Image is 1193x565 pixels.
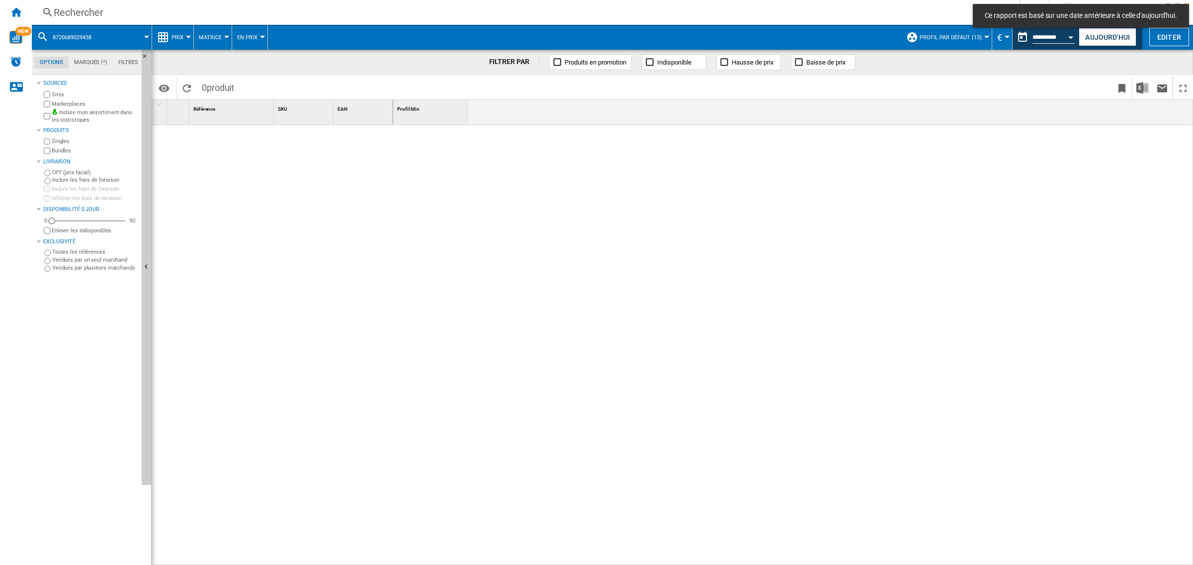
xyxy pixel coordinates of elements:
[237,34,257,41] span: En Prix
[52,109,58,115] img: mysite-bg-18x18.png
[278,106,287,112] span: SKU
[44,101,50,107] input: Marketplaces
[920,34,982,41] span: Profil par défaut (13)
[52,256,138,264] label: Vendues par un seul marchand
[157,25,188,50] div: Prix
[44,139,50,145] input: Singles
[336,100,393,115] div: Sort None
[44,227,50,234] input: Afficher les frais de livraison
[52,147,138,154] label: Bundles
[43,79,138,87] div: Sources
[171,25,188,50] button: Prix
[44,178,51,184] input: Inclure les frais de livraison
[338,106,347,112] span: EAN
[52,264,138,272] label: Vendues par plusieurs marchands
[43,238,138,246] div: Exclusivité
[997,32,1002,43] span: €
[15,27,31,36] span: NEW
[906,25,987,50] div: Profil par défaut (13)
[1013,27,1032,47] button: md-calendar
[191,100,273,115] div: Sort None
[1173,76,1193,99] button: Plein écran
[806,59,846,66] span: Baisse de prix
[199,25,227,50] button: Matrice
[44,250,51,256] input: Toutes les références
[113,57,144,69] md-tab-item: Filtres
[127,217,138,224] div: 90
[549,54,632,70] button: Produits en promotion
[53,25,101,50] button: 8720689029438
[53,34,91,41] span: 8720689029438
[42,217,50,224] div: 0
[992,25,1013,50] md-menu: Currency
[43,158,138,166] div: Livraison
[982,11,1180,21] span: Ce rapport est basé sur une date antérieure à celle d'aujourd'hui.
[44,266,51,272] input: Vendues par plusieurs marchands
[169,100,189,115] div: Sort None
[1079,28,1136,46] button: Aujourd'hui
[52,248,138,256] label: Toutes les références
[657,59,691,66] span: Indisponible
[142,50,154,68] button: Masquer
[52,227,138,234] label: Enlever les indisponibles
[199,34,222,41] span: Matrice
[1136,82,1148,94] img: excel-24x24.png
[154,79,174,97] button: Options
[52,100,138,108] label: Marketplaces
[43,206,138,213] div: Disponibilité 0 Jour
[395,100,468,115] div: Profil Min Sort None
[642,54,706,70] button: Indisponible
[44,170,51,176] input: OFF (prix facial)
[44,147,50,154] input: Bundles
[237,25,262,50] button: En Prix
[1062,27,1080,45] button: Open calendar
[197,76,239,97] span: 0
[69,57,113,69] md-tab-item: Marques (*)
[44,195,50,202] input: Afficher les frais de livraison
[191,100,273,115] div: Référence Sort None
[9,31,22,44] img: wise-card.svg
[52,195,138,202] label: Afficher les frais de livraison
[1132,76,1152,99] button: Télécharger au format Excel
[395,100,468,115] div: Sort None
[52,216,125,226] md-slider: Disponibilité
[276,100,333,115] div: SKU Sort None
[489,57,540,67] div: FILTRER PAR
[44,110,50,123] input: Inclure mon assortiment dans les statistiques
[336,100,393,115] div: EAN Sort None
[1152,76,1172,99] button: Envoyer ce rapport par email
[52,185,138,193] label: Inclure les frais de livraison
[207,82,234,93] span: produit
[54,5,994,19] div: Rechercher
[52,176,138,184] label: Inclure les frais de livraison
[44,258,51,264] input: Vendues par un seul marchand
[44,186,50,192] input: Inclure les frais de livraison
[716,54,781,70] button: Hausse de prix
[52,138,138,145] label: Singles
[43,127,138,135] div: Produits
[171,34,183,41] span: Prix
[1112,76,1132,99] button: Créer un favoris
[34,57,69,69] md-tab-item: Options
[52,91,138,98] label: Sites
[1149,28,1189,46] button: Editer
[44,91,50,98] input: Sites
[193,106,215,112] span: Référence
[52,169,138,176] label: OFF (prix facial)
[177,76,197,99] button: Recharger
[397,106,420,112] span: Profil Min
[276,100,333,115] div: Sort None
[732,59,773,66] span: Hausse de prix
[52,109,138,124] label: Inclure mon assortiment dans les statistiques
[791,54,855,70] button: Baisse de prix
[997,25,1007,50] button: €
[1013,25,1077,50] div: Ce rapport est basé sur une date antérieure à celle d'aujourd'hui.
[10,56,22,68] img: alerts-logo.svg
[565,59,626,66] span: Produits en promotion
[920,25,987,50] button: Profil par défaut (13)
[142,50,152,485] button: Masquer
